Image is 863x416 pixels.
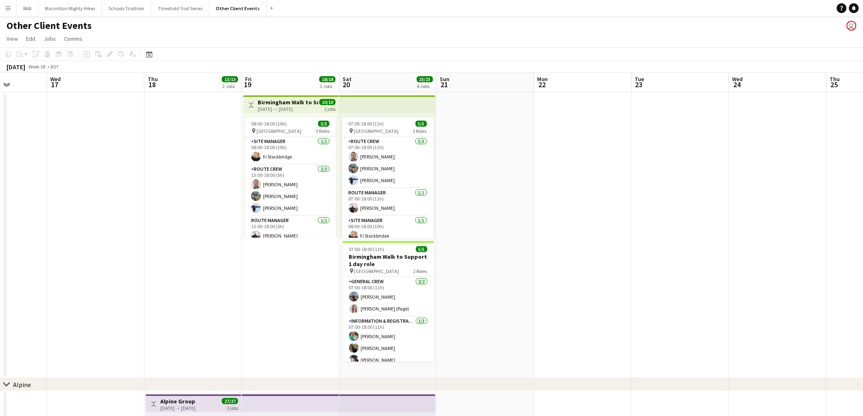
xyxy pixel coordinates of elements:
[3,33,21,44] a: View
[17,0,38,16] button: RAB
[38,0,102,16] button: Macmillan Mighty Hikes
[26,35,35,42] span: Edit
[847,21,856,31] app-user-avatar: Liz Sutton
[64,35,82,42] span: Comms
[44,35,56,42] span: Jobs
[102,0,151,16] button: Schools Triathlon
[61,33,86,44] a: Comms
[7,20,92,32] h1: Other Client Events
[209,0,267,16] button: Other Client Events
[7,35,18,42] span: View
[51,64,59,70] div: BST
[13,381,31,389] div: Alpine
[7,63,25,71] div: [DATE]
[151,0,209,16] button: Threshold Trail Series
[27,64,47,70] span: Week 38
[23,33,39,44] a: Edit
[40,33,59,44] a: Jobs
